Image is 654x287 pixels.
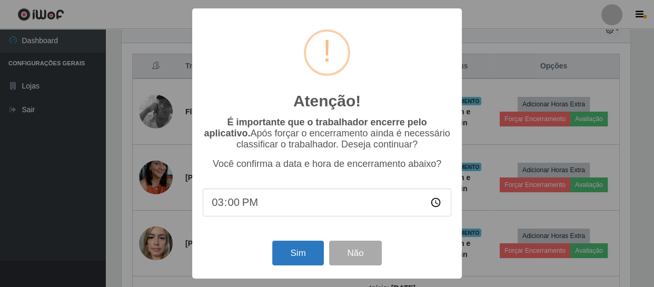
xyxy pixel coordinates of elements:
[203,159,451,170] p: Você confirma a data e hora de encerramento abaixo?
[329,241,381,265] button: Não
[203,117,451,150] p: Após forçar o encerramento ainda é necessário classificar o trabalhador. Deseja continuar?
[293,92,361,111] h2: Atenção!
[272,241,323,265] button: Sim
[204,117,427,138] b: É importante que o trabalhador encerre pelo aplicativo.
